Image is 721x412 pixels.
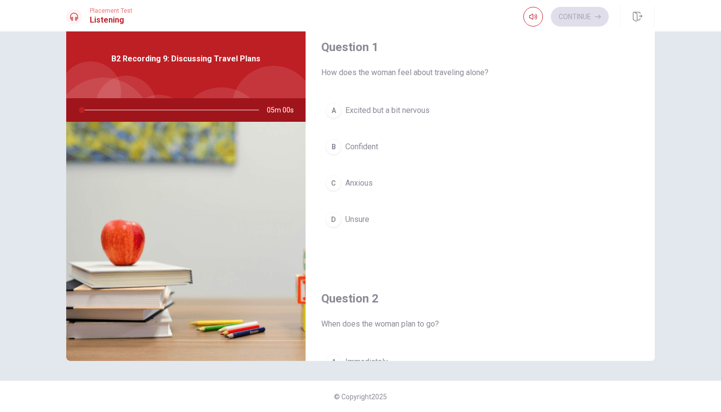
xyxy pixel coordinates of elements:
[345,177,373,189] span: Anxious
[326,212,341,227] div: D
[326,175,341,191] div: C
[66,122,306,361] img: B2 Recording 9: Discussing Travel Plans
[111,53,260,65] span: B2 Recording 9: Discussing Travel Plans
[321,171,639,195] button: CAnxious
[345,105,430,116] span: Excited but a bit nervous
[321,98,639,123] button: AExcited but a bit nervous
[345,356,388,368] span: Immediately
[345,214,369,225] span: Unsure
[345,141,378,153] span: Confident
[326,354,341,370] div: A
[326,103,341,118] div: A
[326,139,341,155] div: B
[90,7,132,14] span: Placement Test
[267,98,302,122] span: 05m 00s
[334,393,387,401] span: © Copyright 2025
[321,135,639,159] button: BConfident
[321,350,639,374] button: AImmediately
[90,14,132,26] h1: Listening
[321,39,639,55] h4: Question 1
[321,291,639,306] h4: Question 2
[321,207,639,232] button: DUnsure
[321,318,639,330] span: When does the woman plan to go?
[321,67,639,79] span: How does the woman feel about traveling alone?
